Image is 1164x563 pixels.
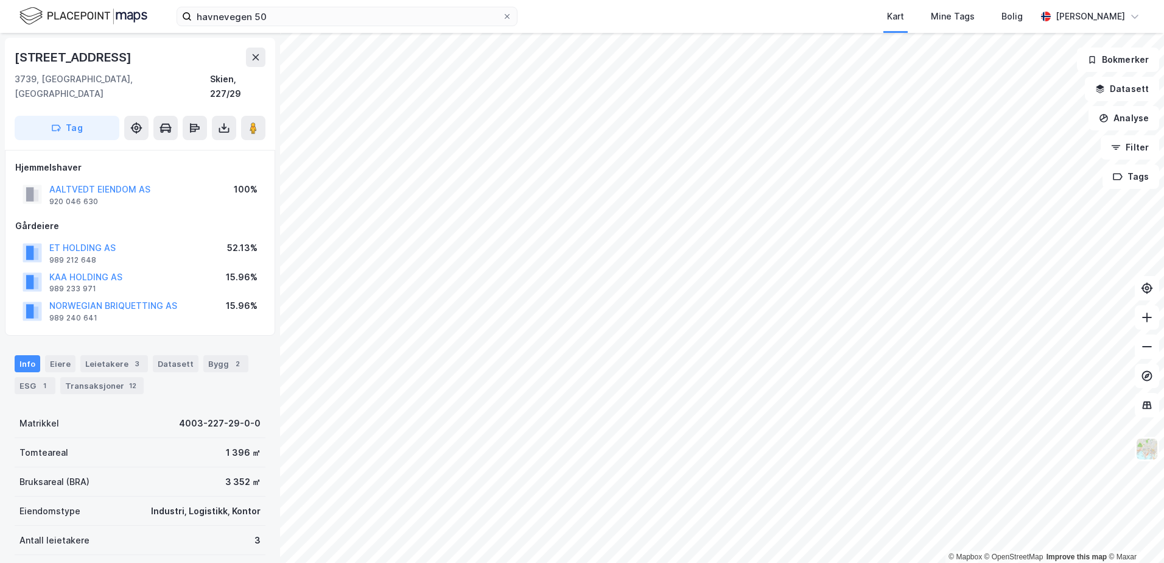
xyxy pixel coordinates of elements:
[231,358,244,370] div: 2
[49,284,96,294] div: 989 233 971
[1085,77,1159,101] button: Datasett
[80,355,148,372] div: Leietakere
[15,116,119,140] button: Tag
[948,553,982,561] a: Mapbox
[234,182,258,197] div: 100%
[45,355,75,372] div: Eiere
[19,533,89,548] div: Antall leietakere
[15,48,134,67] div: [STREET_ADDRESS]
[179,416,261,431] div: 4003-227-29-0-0
[227,241,258,255] div: 52.13%
[127,380,139,392] div: 12
[19,475,89,489] div: Bruksareal (BRA)
[931,9,975,24] div: Mine Tags
[60,377,144,394] div: Transaksjoner
[153,355,198,372] div: Datasett
[1056,9,1125,24] div: [PERSON_NAME]
[15,219,265,233] div: Gårdeiere
[151,504,261,519] div: Industri, Logistikk, Kontor
[38,380,51,392] div: 1
[49,313,97,323] div: 989 240 641
[1101,135,1159,160] button: Filter
[1047,553,1107,561] a: Improve this map
[984,553,1043,561] a: OpenStreetMap
[15,72,210,101] div: 3739, [GEOGRAPHIC_DATA], [GEOGRAPHIC_DATA]
[226,445,261,460] div: 1 396 ㎡
[210,72,265,101] div: Skien, 227/29
[225,475,261,489] div: 3 352 ㎡
[15,355,40,372] div: Info
[203,355,248,372] div: Bygg
[887,9,904,24] div: Kart
[15,160,265,175] div: Hjemmelshaver
[226,299,258,313] div: 15.96%
[254,533,261,548] div: 3
[49,197,98,207] div: 920 046 630
[1103,505,1164,563] iframe: Chat Widget
[1077,48,1159,72] button: Bokmerker
[1089,106,1159,130] button: Analyse
[1103,165,1159,189] button: Tags
[226,270,258,285] div: 15.96%
[131,358,143,370] div: 3
[1135,437,1159,461] img: Z
[192,7,502,26] input: Søk på adresse, matrikkel, gårdeiere, leietakere eller personer
[19,504,80,519] div: Eiendomstype
[19,445,68,460] div: Tomteareal
[15,377,55,394] div: ESG
[49,255,96,265] div: 989 212 648
[19,416,59,431] div: Matrikkel
[1001,9,1023,24] div: Bolig
[19,5,147,27] img: logo.f888ab2527a4732fd821a326f86c7f29.svg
